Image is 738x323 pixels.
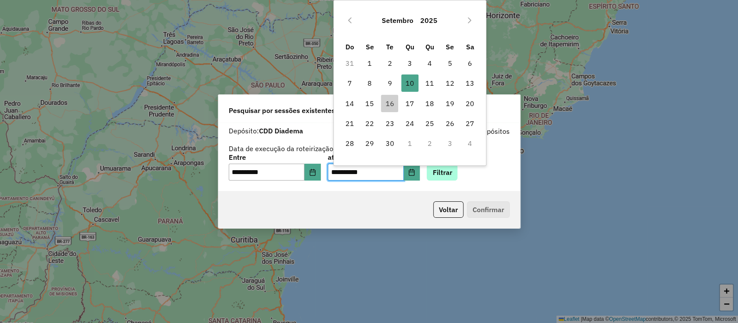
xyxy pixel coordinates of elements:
[380,94,399,113] td: 16
[440,113,460,133] td: 26
[386,42,393,51] span: Te
[401,115,419,132] span: 24
[381,55,398,72] span: 2
[360,73,380,93] td: 8
[361,55,378,72] span: 1
[421,55,438,72] span: 4
[339,73,359,93] td: 7
[380,73,399,93] td: 9
[441,115,459,132] span: 26
[381,115,398,132] span: 23
[441,95,459,112] span: 19
[406,42,414,51] span: Qu
[361,95,378,112] span: 15
[460,94,480,113] td: 20
[421,115,438,132] span: 25
[441,55,459,72] span: 5
[366,42,374,51] span: Se
[400,94,420,113] td: 17
[381,74,398,92] span: 9
[339,133,359,153] td: 28
[361,74,378,92] span: 8
[404,164,420,181] button: Choose Date
[446,42,454,51] span: Se
[400,53,420,73] td: 3
[440,94,460,113] td: 19
[420,133,440,153] td: 2
[420,73,440,93] td: 11
[400,113,420,133] td: 24
[420,113,440,133] td: 25
[341,74,358,92] span: 7
[400,133,420,153] td: 1
[360,113,380,133] td: 22
[381,95,398,112] span: 16
[441,74,459,92] span: 12
[229,126,303,136] label: Depósito:
[401,74,419,92] span: 10
[421,95,438,112] span: 18
[461,55,479,72] span: 6
[460,53,480,73] td: 6
[339,53,359,73] td: 31
[339,94,359,113] td: 14
[380,113,399,133] td: 23
[304,164,321,181] button: Choose Date
[417,10,441,31] button: Choose Year
[341,95,358,112] span: 14
[425,42,434,51] span: Qu
[339,113,359,133] td: 21
[463,13,476,27] button: Next Month
[421,74,438,92] span: 11
[461,95,479,112] span: 20
[460,113,480,133] td: 27
[380,53,399,73] td: 2
[229,143,335,154] label: Data de execução da roteirização:
[229,152,321,162] label: Entre
[328,152,420,162] label: até
[427,164,457,181] button: Filtrar
[440,53,460,73] td: 5
[343,13,357,27] button: Previous Month
[381,135,398,152] span: 30
[400,73,420,93] td: 10
[401,55,419,72] span: 3
[401,95,419,112] span: 17
[341,115,358,132] span: 21
[440,73,460,93] td: 12
[461,115,479,132] span: 27
[360,53,380,73] td: 1
[360,94,380,113] td: 15
[420,53,440,73] td: 4
[440,133,460,153] td: 3
[433,201,463,218] button: Voltar
[461,74,479,92] span: 13
[259,126,303,135] strong: CDD Diadema
[420,94,440,113] td: 18
[341,135,358,152] span: 28
[345,42,354,51] span: Do
[460,73,480,93] td: 13
[229,105,335,116] span: Pesquisar por sessões existentes
[361,115,378,132] span: 22
[460,133,480,153] td: 4
[466,42,474,51] span: Sa
[380,133,399,153] td: 30
[378,10,417,31] button: Choose Month
[361,135,378,152] span: 29
[360,133,380,153] td: 29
